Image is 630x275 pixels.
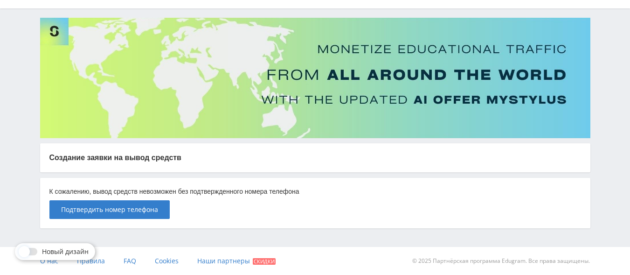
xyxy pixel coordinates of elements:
span: Скидки [253,258,276,265]
a: Правила [77,247,105,275]
div: © 2025 Партнёрская программа Edugram. Все права защищены. [319,247,590,275]
span: FAQ [124,256,136,265]
p: Создание заявки на вывод средств [49,153,581,163]
span: Cookies [155,256,179,265]
span: Правила [77,256,105,265]
a: FAQ [124,247,136,275]
a: О нас [40,247,58,275]
a: Наши партнеры Скидки [197,247,276,275]
button: Подтвердить номер телефона [49,200,170,219]
p: К сожалению, вывод средств невозможен без подтвержденного номера телефона [49,187,581,197]
a: Cookies [155,247,179,275]
span: Подтвердить номер телефона [61,206,158,213]
img: Banner [40,18,590,138]
span: Новый дизайн [42,248,89,255]
span: Наши партнеры [197,256,250,265]
span: О нас [40,256,58,265]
